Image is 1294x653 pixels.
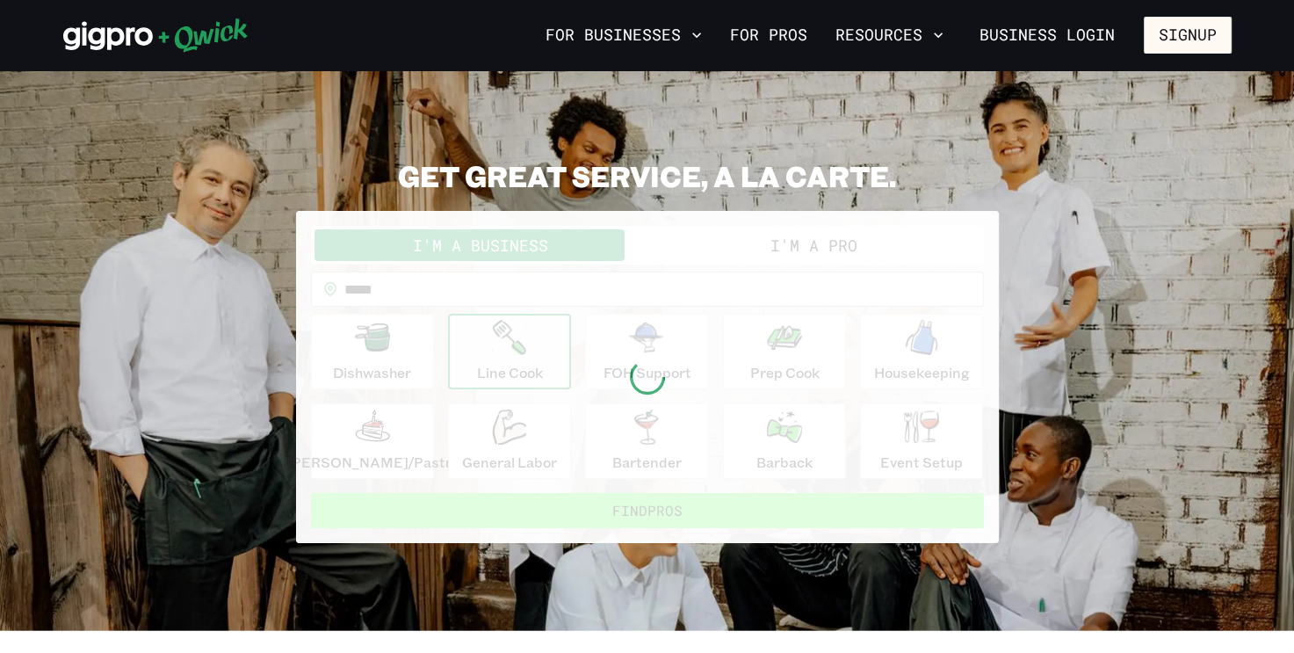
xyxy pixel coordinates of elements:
a: Business Login [965,17,1130,54]
a: For Pros [723,20,814,50]
button: Resources [828,20,951,50]
p: [PERSON_NAME]/Pastry [286,452,459,473]
button: For Businesses [539,20,709,50]
button: Signup [1144,17,1232,54]
h2: GET GREAT SERVICE, A LA CARTE. [296,158,999,193]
